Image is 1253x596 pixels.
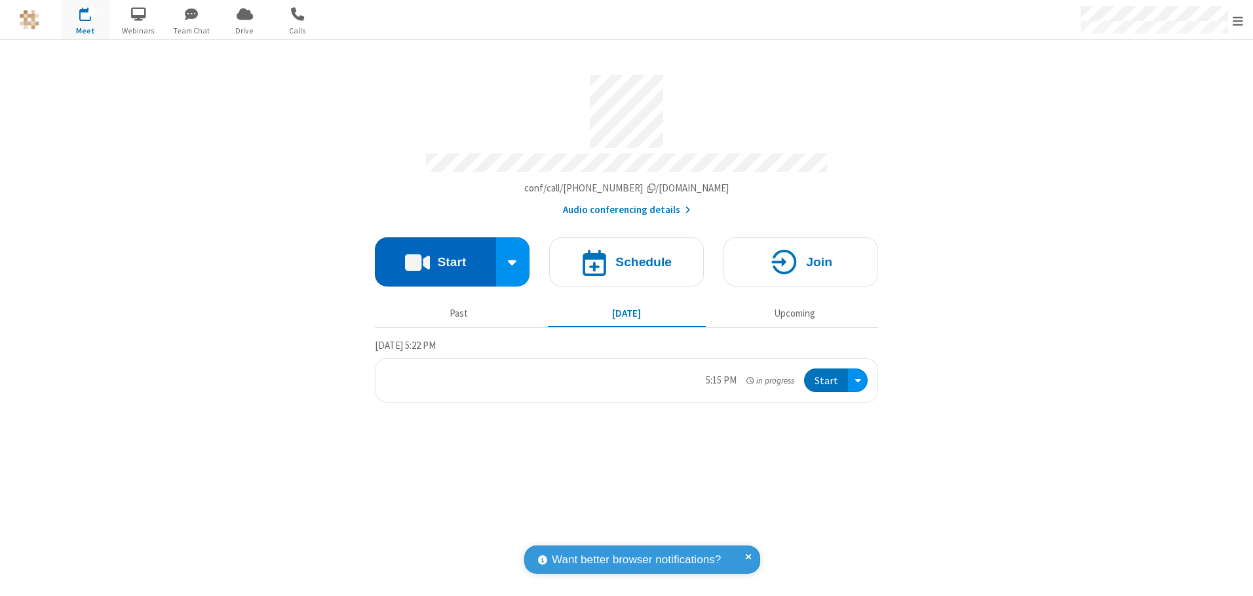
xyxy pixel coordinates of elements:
[804,368,848,393] button: Start
[375,65,878,218] section: Account details
[496,237,530,287] div: Start conference options
[548,301,706,326] button: [DATE]
[375,339,436,351] span: [DATE] 5:22 PM
[375,338,878,403] section: Today's Meetings
[615,256,672,268] h4: Schedule
[437,256,466,268] h4: Start
[61,25,110,37] span: Meet
[273,25,322,37] span: Calls
[552,551,721,568] span: Want better browser notifications?
[88,7,97,17] div: 1
[746,374,794,387] em: in progress
[220,25,269,37] span: Drive
[380,301,538,326] button: Past
[848,368,868,393] div: Open menu
[375,237,496,287] button: Start
[723,237,878,287] button: Join
[524,182,729,194] span: Copy my meeting room link
[167,25,216,37] span: Team Chat
[20,10,39,30] img: QA Selenium DO NOT DELETE OR CHANGE
[1220,562,1243,587] iframe: Chat
[524,181,729,196] button: Copy my meeting room linkCopy my meeting room link
[114,25,163,37] span: Webinars
[806,256,832,268] h4: Join
[706,373,737,388] div: 5:15 PM
[563,203,691,218] button: Audio conferencing details
[716,301,874,326] button: Upcoming
[549,237,704,287] button: Schedule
